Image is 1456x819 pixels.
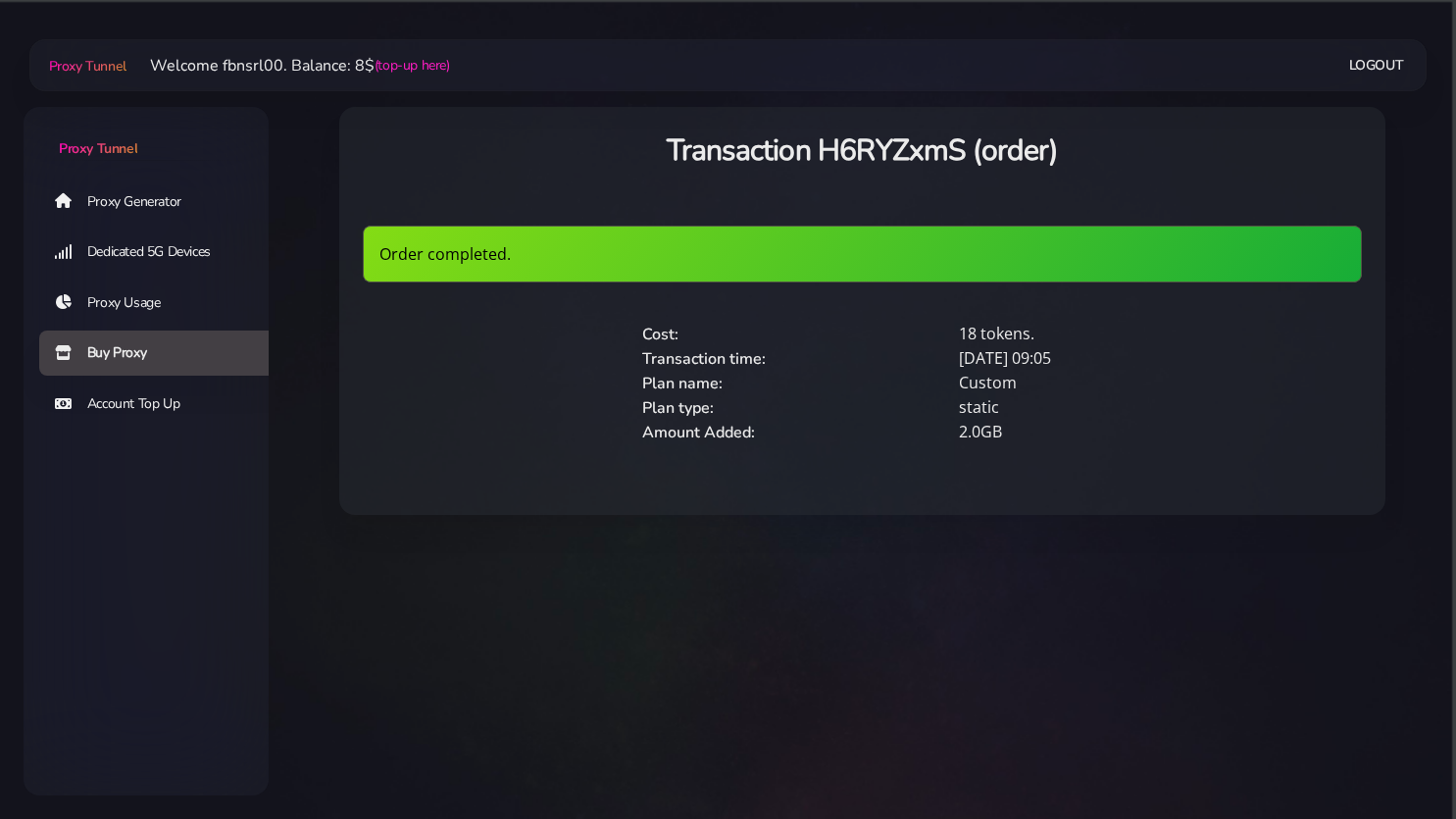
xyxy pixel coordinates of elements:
div: [DATE] 09:05 [947,346,1265,371]
h3: Transaction H6RYZxmS (order) [363,130,1362,171]
iframe: Webchat Widget [1343,706,1431,794]
span: Proxy Tunnel [59,139,137,158]
span: Transaction time: [642,348,766,370]
span: Proxy Tunnel [49,57,126,76]
div: Custom [947,371,1265,395]
div: static [947,395,1265,420]
div: Order completed. [363,226,1362,282]
a: Buy Proxy [39,331,284,376]
div: 18 tokens. [947,322,1265,346]
div: 2.0GB [947,420,1265,444]
a: Proxy Usage [39,281,284,326]
a: Dedicated 5G Devices [39,230,284,275]
span: Cost: [642,324,678,345]
a: Account Top Up [39,382,284,427]
span: Plan type: [642,397,714,419]
a: (top-up here) [375,55,450,76]
a: Proxy Tunnel [24,107,269,159]
a: Proxy Generator [39,179,284,224]
li: Welcome fbnsrl00. Balance: 8$ [126,54,450,77]
span: Amount Added: [642,422,755,443]
span: Plan name: [642,373,723,394]
a: Proxy Tunnel [45,50,126,81]
a: Logout [1349,47,1404,83]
